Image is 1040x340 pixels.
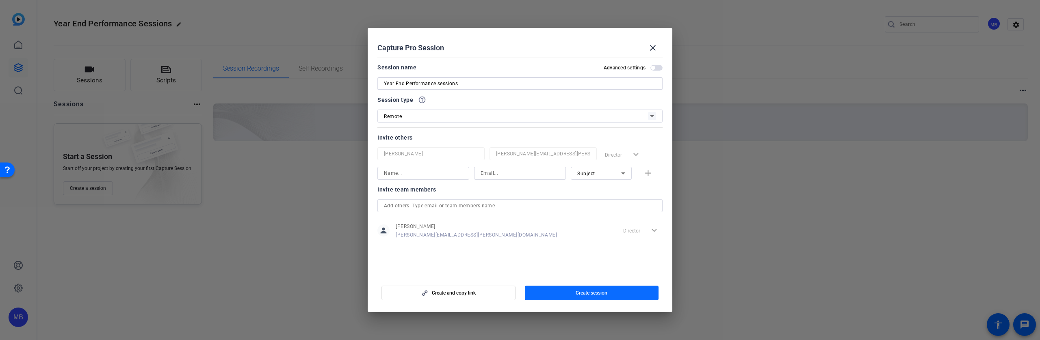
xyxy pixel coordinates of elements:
[577,171,595,176] span: Subject
[604,65,646,71] h2: Advanced settings
[381,286,516,300] button: Create and copy link
[377,95,413,105] span: Session type
[648,43,658,53] mat-icon: close
[377,133,663,142] div: Invite others
[396,232,557,238] span: [PERSON_NAME][EMAIL_ADDRESS][PERSON_NAME][DOMAIN_NAME]
[496,149,590,159] input: Email...
[384,149,478,159] input: Name...
[377,38,663,58] div: Capture Pro Session
[432,290,476,296] span: Create and copy link
[384,79,656,88] input: Enter Session Name
[384,201,656,211] input: Add others: Type email or team members name
[377,62,416,72] div: Session name
[576,290,607,296] span: Create session
[377,224,390,237] mat-icon: person
[418,96,426,104] mat-icon: help_outline
[377,185,663,194] div: Invite team members
[481,168,559,178] input: Email...
[396,223,557,230] span: [PERSON_NAME]
[525,286,659,300] button: Create session
[384,168,463,178] input: Name...
[384,114,402,119] span: Remote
